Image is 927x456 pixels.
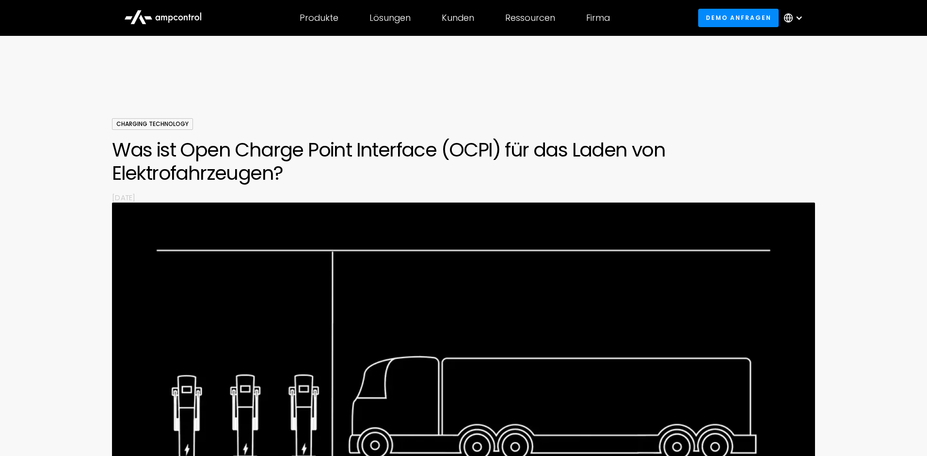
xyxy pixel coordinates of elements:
[442,13,474,23] div: Kunden
[112,138,815,185] h1: Was ist Open Charge Point Interface (OCPI) für das Laden von Elektrofahrzeugen?
[505,13,555,23] div: Ressourcen
[586,13,610,23] div: Firma
[300,13,338,23] div: Produkte
[698,9,779,27] a: Demo anfragen
[369,13,411,23] div: Lösungen
[112,192,815,203] p: [DATE]
[112,118,193,130] div: Charging Technology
